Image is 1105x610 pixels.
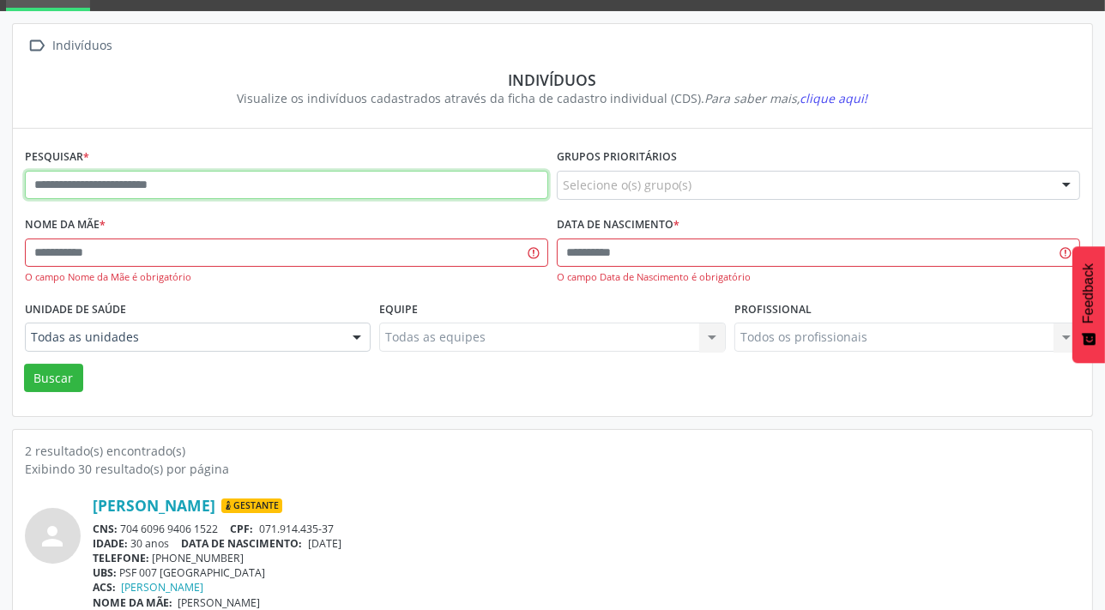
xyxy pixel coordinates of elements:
span: CNS: [93,522,118,536]
label: Profissional [734,296,812,323]
span: 071.914.435-37 [259,522,334,536]
i: person [38,521,69,552]
div: 30 anos [93,536,1080,551]
label: Pesquisar [25,144,89,171]
label: Equipe [379,296,418,323]
span: Feedback [1081,263,1096,323]
button: Feedback - Mostrar pesquisa [1072,246,1105,363]
div: Indivíduos [50,33,116,58]
span: IDADE: [93,536,128,551]
span: [PERSON_NAME] [178,595,261,610]
a: [PERSON_NAME] [122,580,204,595]
span: NOME DA MÃE: [93,595,172,610]
div: 704 6096 9406 1522 [93,522,1080,536]
div: Exibindo 30 resultado(s) por página [25,460,1080,478]
span: [DATE] [308,536,341,551]
div: Visualize os indivíduos cadastrados através da ficha de cadastro individual (CDS). [37,89,1068,107]
label: Nome da mãe [25,212,106,239]
span: CPF: [231,522,254,536]
span: Todas as unidades [31,329,335,346]
i: Para saber mais, [705,90,868,106]
span: ACS: [93,580,116,595]
span: clique aqui! [800,90,868,106]
label: Grupos prioritários [557,144,677,171]
span: DATA DE NASCIMENTO: [182,536,303,551]
span: TELEFONE: [93,551,149,565]
button: Buscar [24,364,83,393]
a: [PERSON_NAME] [93,496,215,515]
span: Selecione o(s) grupo(s) [563,176,691,194]
div: 2 resultado(s) encontrado(s) [25,442,1080,460]
div: O campo Data de Nascimento é obrigatório [557,270,1080,285]
label: Data de nascimento [557,212,679,239]
span: Gestante [221,498,282,514]
div: O campo Nome da Mãe é obrigatório [25,270,548,285]
a:  Indivíduos [25,33,116,58]
div: Indivíduos [37,70,1068,89]
i:  [25,33,50,58]
div: [PHONE_NUMBER] [93,551,1080,565]
div: PSF 007 [GEOGRAPHIC_DATA] [93,565,1080,580]
span: UBS: [93,565,117,580]
label: Unidade de saúde [25,296,126,323]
